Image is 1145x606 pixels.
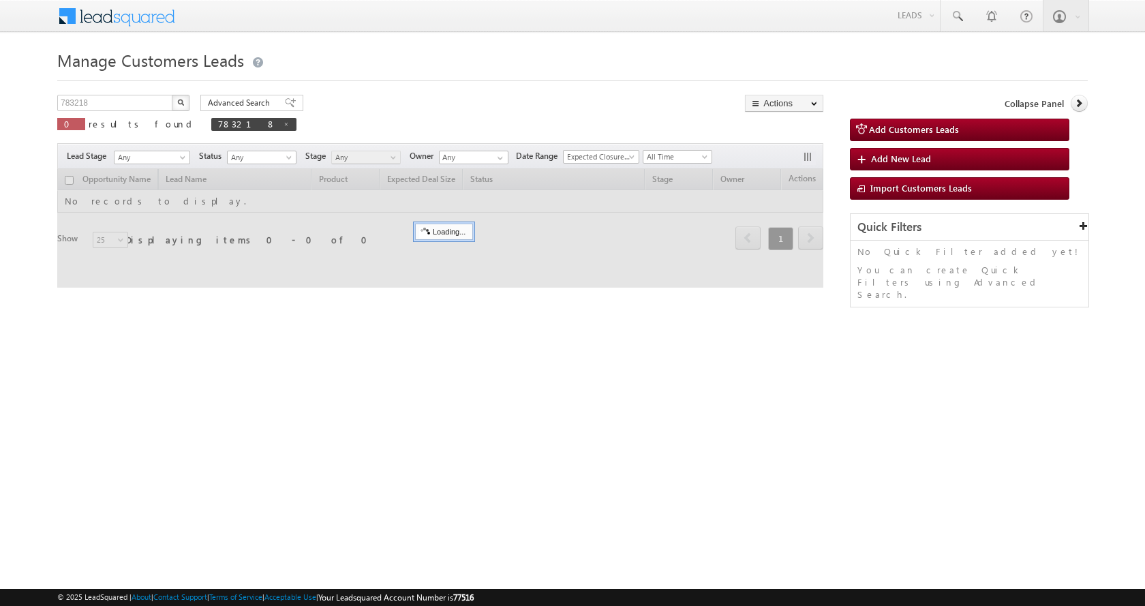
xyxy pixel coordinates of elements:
span: Import Customers Leads [870,182,972,194]
a: Contact Support [153,592,207,601]
span: Owner [410,150,439,162]
span: Any [228,151,292,164]
a: Any [114,151,190,164]
p: No Quick Filter added yet! [857,245,1082,258]
span: 0 [64,118,78,130]
div: Loading... [415,224,473,240]
a: Any [227,151,296,164]
button: Actions [745,95,823,112]
a: Show All Items [490,151,507,165]
p: You can create Quick Filters using Advanced Search. [857,264,1082,301]
span: Manage Customers Leads [57,49,244,71]
span: Status [199,150,227,162]
span: Add Customers Leads [869,123,959,135]
img: Search [177,99,184,106]
span: results found [89,118,197,130]
span: Lead Stage [67,150,112,162]
span: Add New Lead [871,153,931,164]
span: Advanced Search [208,97,274,109]
a: All Time [643,150,712,164]
span: Collapse Panel [1005,97,1064,110]
span: Your Leadsquared Account Number is [318,592,474,603]
span: Any [332,151,397,164]
input: Type to Search [439,151,508,164]
span: Stage [305,150,331,162]
a: Acceptable Use [264,592,316,601]
span: Expected Closure Date [564,151,635,163]
a: Any [331,151,401,164]
a: Expected Closure Date [563,150,639,164]
a: About [132,592,151,601]
span: 783218 [218,118,276,130]
span: 77516 [453,592,474,603]
span: Any [114,151,185,164]
a: Terms of Service [209,592,262,601]
span: Date Range [516,150,563,162]
span: All Time [643,151,708,163]
span: © 2025 LeadSquared | | | | | [57,591,474,604]
div: Quick Filters [851,214,1088,241]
